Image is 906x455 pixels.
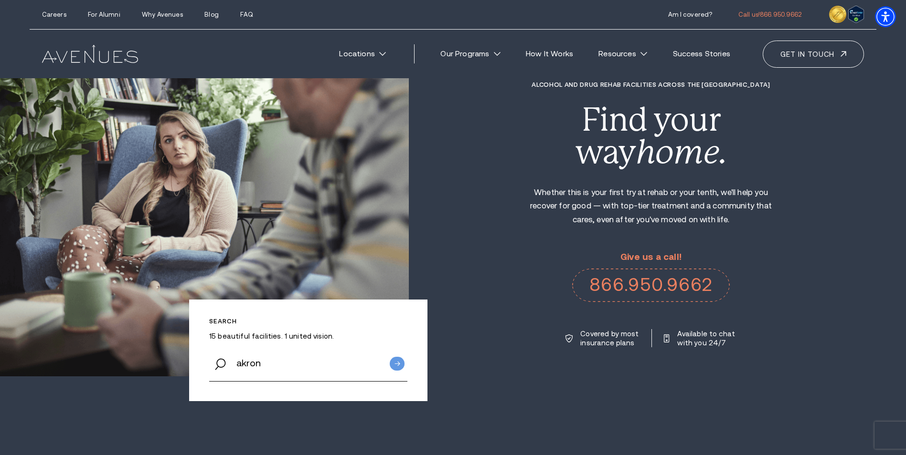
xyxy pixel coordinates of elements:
a: FAQ [240,11,253,18]
a: Success Stories [663,43,740,64]
a: Am I covered? [668,11,713,18]
a: Careers [42,11,66,18]
a: Our Programs [431,43,510,64]
a: For Alumni [88,11,120,18]
a: Covered by most insurance plans [565,329,640,347]
iframe: LiveChat chat widget [866,415,906,455]
a: Resources [589,43,657,64]
h1: Alcohol and Drug Rehab Facilities across the [GEOGRAPHIC_DATA] [521,81,781,88]
div: Accessibility Menu [875,6,896,27]
i: home. [636,133,727,171]
a: Verify LegitScript Approval for www.avenuesrecovery.com [848,9,864,18]
p: Covered by most insurance plans [580,329,640,347]
a: Locations [330,43,396,64]
a: How It Works [516,43,583,64]
input: Submit button [390,357,405,371]
input: Search by city, state, or zip code [209,345,407,382]
a: Available to chat with you 24/7 [664,329,736,347]
p: Available to chat with you 24/7 [677,329,736,347]
p: Search [209,318,407,325]
a: call 866.950.9662 [738,11,802,18]
p: 15 beautiful facilities. 1 united vision. [209,331,407,341]
span: 866.950.9662 [760,11,802,18]
div: Find your way [521,103,781,169]
a: Why Avenues [142,11,182,18]
a: Get in touch [763,41,864,68]
p: Give us a call! [572,252,729,262]
img: clock [829,6,846,23]
img: Verify Approval for www.avenuesrecovery.com [848,6,864,23]
a: Blog [204,11,219,18]
p: Whether this is your first try at rehab or your tenth, we'll help you recover for good — with top... [521,186,781,227]
a: call 866.950.9662 [572,269,729,302]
